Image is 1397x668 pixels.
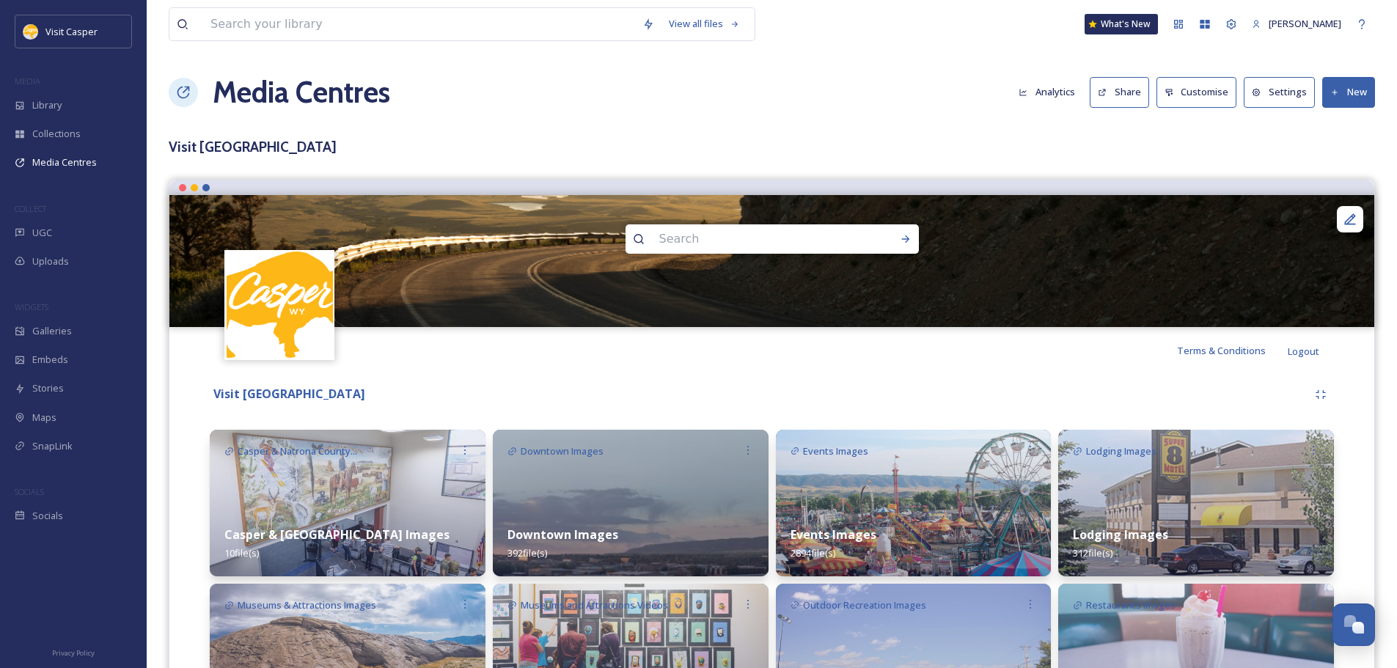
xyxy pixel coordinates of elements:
[203,8,635,40] input: Search your library
[1085,14,1158,34] a: What's New
[803,444,868,458] span: Events Images
[1156,77,1237,107] button: Customise
[32,254,69,268] span: Uploads
[210,430,485,576] img: ad5082a3-c6e3-41fe-9823-0de2c2131701.jpg
[213,386,365,402] strong: Visit [GEOGRAPHIC_DATA]
[1090,77,1149,107] button: Share
[169,195,1374,327] img: Casper Mountain 14.jpg
[32,439,73,453] span: SnapLink
[224,546,259,559] span: 10 file(s)
[1073,546,1112,559] span: 312 file(s)
[1058,430,1334,576] img: 3f3276e3-b333-4aa8-b1e9-71aed37d8075.jpg
[791,526,876,543] strong: Events Images
[1011,78,1082,106] button: Analytics
[238,444,357,458] span: Casper & Natrona County...
[15,486,44,497] span: SOCIALS
[521,444,604,458] span: Downtown Images
[1244,10,1349,38] a: [PERSON_NAME]
[32,98,62,112] span: Library
[1269,17,1341,30] span: [PERSON_NAME]
[52,648,95,658] span: Privacy Policy
[23,24,38,39] img: 155780.jpg
[1086,444,1156,458] span: Lodging Images
[45,25,98,38] span: Visit Casper
[238,598,376,612] span: Museums & Attractions Images
[1156,77,1244,107] a: Customise
[52,643,95,661] a: Privacy Policy
[493,430,769,576] img: 2bafbff8-46d4-47d5-b347-c20b2cc3c151.jpg
[32,353,68,367] span: Embeds
[15,301,48,312] span: WIDGETS
[227,252,333,358] img: 155780.jpg
[1086,598,1176,612] span: Restaurants Images
[803,598,926,612] span: Outdoor Recreation Images
[776,430,1052,576] img: 7c4b28d3-c4ac-4f35-8e87-cf1ebcd16ec1.jpg
[507,546,547,559] span: 392 file(s)
[1288,345,1319,358] span: Logout
[1244,77,1322,107] a: Settings
[32,226,52,240] span: UGC
[507,526,618,543] strong: Downtown Images
[32,411,56,425] span: Maps
[652,223,853,255] input: Search
[224,526,450,543] strong: Casper & [GEOGRAPHIC_DATA] Images
[1177,344,1266,357] span: Terms & Conditions
[1322,77,1375,107] button: New
[213,70,390,114] a: Media Centres
[661,10,747,38] a: View all files
[1244,77,1315,107] button: Settings
[15,76,40,87] span: MEDIA
[32,127,81,141] span: Collections
[32,509,63,523] span: Socials
[32,324,72,338] span: Galleries
[521,598,668,612] span: Museums and Attractions Videos
[15,203,46,214] span: COLLECT
[32,381,64,395] span: Stories
[1177,342,1288,359] a: Terms & Conditions
[1011,78,1090,106] a: Analytics
[169,136,1375,158] h3: Visit [GEOGRAPHIC_DATA]
[1073,526,1168,543] strong: Lodging Images
[791,546,835,559] span: 2894 file(s)
[1332,603,1375,646] button: Open Chat
[32,155,97,169] span: Media Centres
